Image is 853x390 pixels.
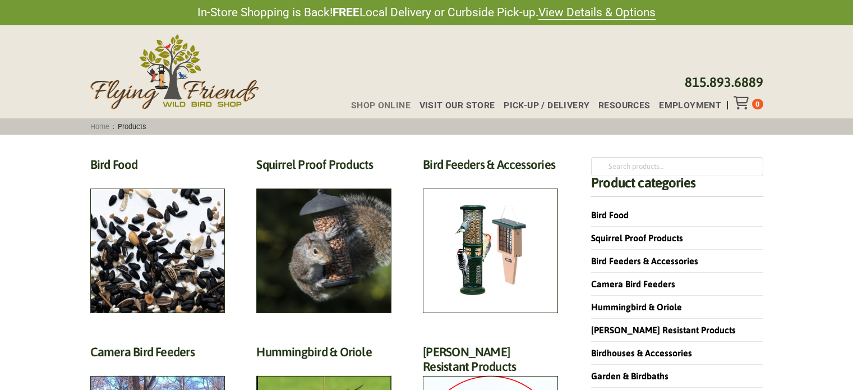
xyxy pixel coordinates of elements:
a: Home [86,122,113,131]
a: Pick-up / Delivery [495,101,589,110]
span: Products [114,122,150,131]
h4: Product categories [591,176,763,197]
h2: [PERSON_NAME] Resistant Products [423,345,558,380]
a: [PERSON_NAME] Resistant Products [591,325,736,335]
span: Visit Our Store [419,101,495,110]
h2: Squirrel Proof Products [256,157,391,178]
a: Bird Feeders & Accessories [591,256,698,266]
span: Employment [659,101,721,110]
a: Birdhouses & Accessories [591,348,692,358]
a: Garden & Birdbaths [591,371,668,381]
span: In-Store Shopping is Back! Local Delivery or Curbside Pick-up. [197,4,656,21]
span: Resources [598,101,651,110]
h2: Camera Bird Feeders [90,345,225,365]
a: Visit Our Store [411,101,495,110]
a: Employment [650,101,721,110]
a: Visit product category Squirrel Proof Products [256,157,391,313]
span: Pick-up / Delivery [504,101,589,110]
a: Hummingbird & Oriole [591,302,682,312]
a: View Details & Options [538,6,656,20]
span: 0 [755,100,759,108]
a: Visit product category Bird Feeders & Accessories [423,157,558,313]
h2: Bird Feeders & Accessories [423,157,558,178]
input: Search products… [591,157,763,176]
a: Camera Bird Feeders [591,279,675,289]
h2: Bird Food [90,157,225,178]
strong: FREE [333,6,359,19]
a: Squirrel Proof Products [591,233,683,243]
a: 815.893.6889 [685,75,763,90]
img: Flying Friends Wild Bird Shop Logo [90,34,259,109]
a: Shop Online [342,101,411,110]
a: Resources [589,101,650,110]
div: Toggle Off Canvas Content [734,96,752,109]
a: Bird Food [591,210,629,220]
h2: Hummingbird & Oriole [256,345,391,365]
span: Shop Online [351,101,411,110]
span: : [86,122,150,131]
a: Visit product category Bird Food [90,157,225,313]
